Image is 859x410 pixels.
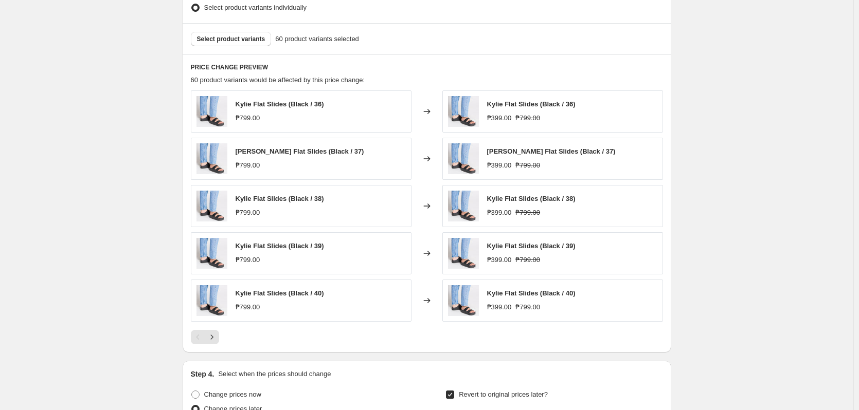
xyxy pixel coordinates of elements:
span: Kylie Flat Slides (Black / 40) [236,289,324,297]
span: Select product variants [197,35,265,43]
strike: ₱799.00 [515,255,540,265]
div: ₱799.00 [236,160,260,171]
div: ₱799.00 [236,208,260,218]
strike: ₱799.00 [515,302,540,312]
h2: Step 4. [191,369,214,379]
img: Kylie_Black_5_80x.jpg [196,143,227,174]
img: Kylie_Black_5_80x.jpg [196,285,227,316]
strike: ₱799.00 [515,208,540,218]
div: ₱399.00 [487,208,512,218]
img: Kylie_Black_5_80x.jpg [196,96,227,127]
span: Select product variants individually [204,4,307,11]
span: 60 product variants selected [275,34,359,44]
div: ₱799.00 [236,255,260,265]
span: [PERSON_NAME] Flat Slides (Black / 37) [487,147,616,155]
img: Kylie_Black_5_80x.jpg [448,143,479,174]
strike: ₱799.00 [515,113,540,123]
button: Next [205,330,219,344]
span: Kylie Flat Slides (Black / 38) [487,195,576,202]
h6: PRICE CHANGE PREVIEW [191,63,663,71]
strike: ₱799.00 [515,160,540,171]
img: Kylie_Black_5_80x.jpg [448,96,479,127]
div: ₱399.00 [487,302,512,312]
span: Kylie Flat Slides (Black / 36) [236,100,324,108]
img: Kylie_Black_5_80x.jpg [448,238,479,269]
div: ₱799.00 [236,113,260,123]
button: Select product variants [191,32,272,46]
div: ₱399.00 [487,160,512,171]
span: 60 product variants would be affected by this price change: [191,76,365,84]
span: [PERSON_NAME] Flat Slides (Black / 37) [236,147,364,155]
span: Change prices now [204,390,261,398]
span: Kylie Flat Slides (Black / 39) [236,242,324,250]
div: ₱399.00 [487,113,512,123]
nav: Pagination [191,330,219,344]
img: Kylie_Black_5_80x.jpg [196,238,227,269]
div: ₱399.00 [487,255,512,265]
span: Kylie Flat Slides (Black / 36) [487,100,576,108]
img: Kylie_Black_5_80x.jpg [196,191,227,221]
span: Kylie Flat Slides (Black / 40) [487,289,576,297]
p: Select when the prices should change [218,369,331,379]
span: Kylie Flat Slides (Black / 39) [487,242,576,250]
span: Revert to original prices later? [459,390,548,398]
span: Kylie Flat Slides (Black / 38) [236,195,324,202]
div: ₱799.00 [236,302,260,312]
img: Kylie_Black_5_80x.jpg [448,191,479,221]
img: Kylie_Black_5_80x.jpg [448,285,479,316]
